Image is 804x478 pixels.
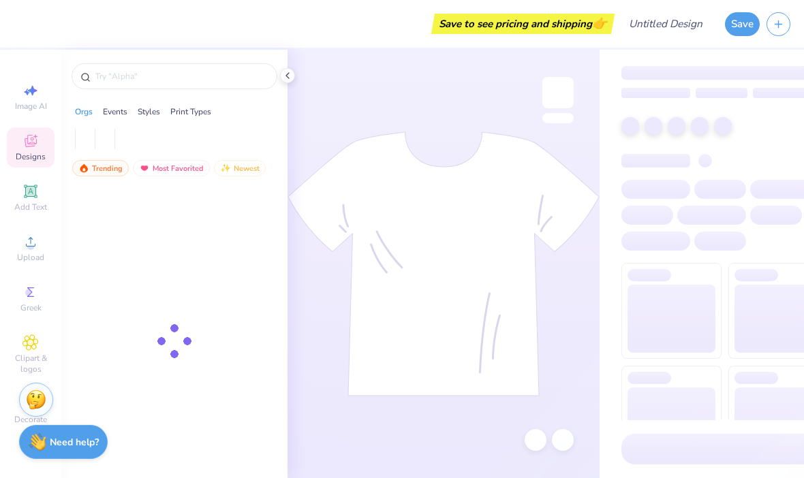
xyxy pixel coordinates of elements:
img: Newest.gif [220,163,231,173]
input: Try "Alpha" [94,69,268,83]
span: Greek [20,302,42,313]
div: Events [103,106,127,118]
div: Orgs [75,106,93,118]
img: most_fav.gif [139,163,150,173]
span: 👉 [592,15,607,31]
img: tee-skeleton.svg [288,131,600,396]
span: Clipart & logos [7,353,55,375]
span: Decorate [14,414,47,425]
span: Image AI [15,101,47,112]
button: Save [725,12,760,36]
span: Designs [16,151,46,162]
input: Untitled Design [618,10,718,37]
div: Trending [72,160,129,176]
img: trending.gif [78,163,89,173]
strong: Need help? [50,436,99,449]
div: Styles [138,106,160,118]
span: Upload [17,252,44,263]
span: Add Text [14,202,47,212]
div: Print Types [170,106,211,118]
div: Most Favorited [133,160,210,176]
div: Save to see pricing and shipping [435,14,611,34]
div: Newest [214,160,266,176]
